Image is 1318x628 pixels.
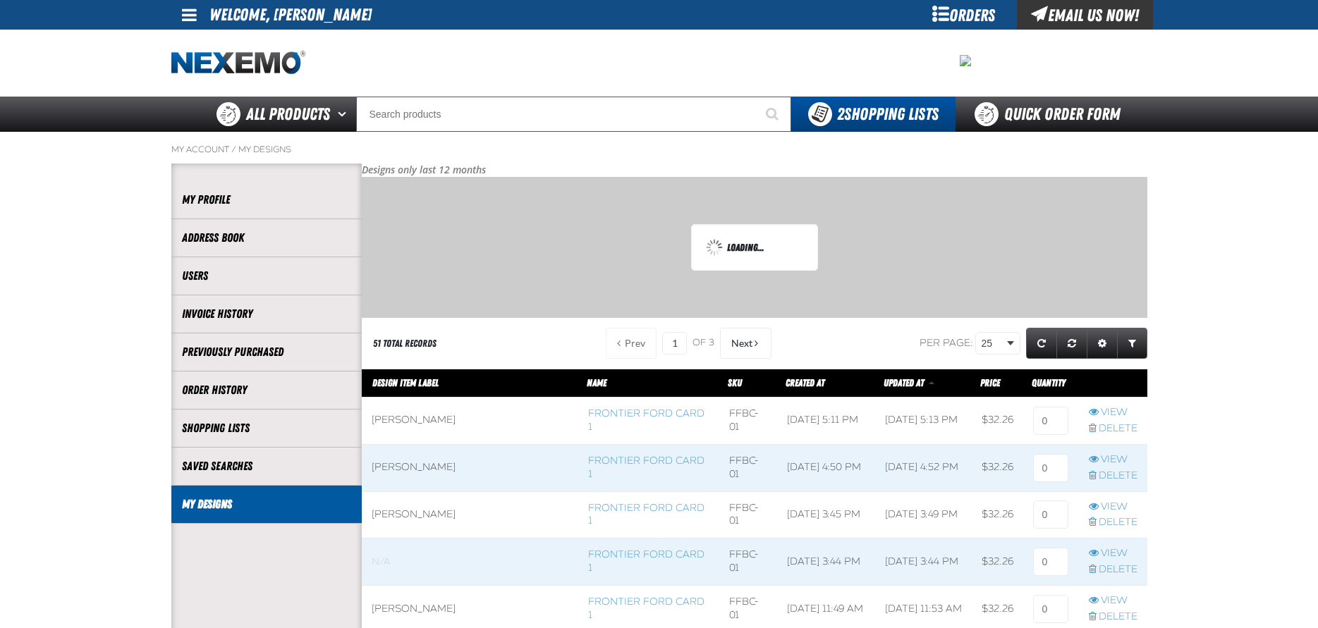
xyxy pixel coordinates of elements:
a: Users [182,268,351,284]
a: Refresh grid action [1026,328,1057,359]
td: [DATE] 3:44 PM [777,538,875,586]
td: Blank [362,538,578,586]
span: All Products [246,101,330,127]
input: 0 [1033,548,1068,576]
a: My Designs [238,144,291,155]
a: View row action [1089,453,1137,467]
input: 0 [1033,407,1068,435]
td: [DATE] 3:45 PM [777,491,875,538]
a: Home [171,51,305,75]
a: View row action [1089,594,1137,608]
td: [DATE] 4:52 PM [875,444,972,491]
strong: 2 [837,104,844,124]
button: Open All Products pages [333,97,356,132]
a: Order History [182,382,351,398]
td: $32.26 [972,538,1023,586]
button: You have 2 Shopping Lists. Open to view details [791,97,956,132]
td: $32.26 [972,491,1023,538]
a: Saved Searches [182,458,351,474]
img: Nexemo logo [171,51,305,75]
a: Shopping Lists [182,420,351,436]
a: SKU [728,377,742,388]
td: [DATE] 5:13 PM [875,397,972,444]
a: Frontier Ford Card 1 [588,502,704,527]
a: View row action [1089,547,1137,560]
td: $32.26 [972,444,1023,491]
td: $32.26 [972,397,1023,444]
span: Quantity [1032,377,1066,388]
p: Designs only last 12 months [362,164,1147,177]
a: Name [587,377,606,388]
div: Loading... [706,239,803,256]
td: FFBC-01 [719,491,778,538]
span: Next Page [731,338,752,349]
a: View row action [1089,406,1137,419]
a: Invoice History [182,306,351,322]
td: [PERSON_NAME] [362,491,578,538]
a: Expand or Collapse Grid Settings [1087,328,1118,359]
td: [PERSON_NAME] [362,397,578,444]
td: [PERSON_NAME] [362,444,578,491]
a: Delete row action [1089,422,1137,436]
a: My Designs [182,496,351,512]
span: Shopping Lists [837,104,939,124]
button: Start Searching [756,97,791,132]
td: FFBC-01 [719,538,778,586]
a: Reset grid action [1056,328,1087,359]
a: Frontier Ford Card 1 [588,455,704,480]
input: Search [356,97,791,132]
span: of 3 [692,337,714,350]
a: Delete row action [1089,610,1137,624]
a: Created At [786,377,824,388]
div: 51 total records [373,337,437,350]
a: My Account [171,144,229,155]
a: Updated At [884,377,926,388]
span: / [231,144,236,155]
a: Frontier Ford Card 1 [588,548,704,574]
a: View row action [1089,500,1137,514]
img: a16c09d2614d0dd13c7523e6b8547ec9.png [960,55,971,66]
th: Row actions [1079,369,1147,398]
a: Design Item Label [372,377,439,388]
button: Next Page [720,328,771,359]
td: [DATE] 3:49 PM [875,491,972,538]
a: Address Book [182,230,351,246]
span: Price [980,377,1000,388]
a: Frontier Ford Card 1 [588,596,704,621]
a: Delete row action [1089,563,1137,577]
td: [DATE] 5:11 PM [777,397,875,444]
a: Quick Order Form [956,97,1147,132]
td: [DATE] 4:50 PM [777,444,875,491]
a: Previously Purchased [182,344,351,360]
td: FFBC-01 [719,397,778,444]
input: Current page number [662,332,687,355]
a: Frontier Ford Card 1 [588,407,704,433]
a: Delete row action [1089,469,1137,483]
span: 25 [982,336,1004,351]
nav: Breadcrumbs [171,144,1147,155]
td: [DATE] 3:44 PM [875,538,972,586]
input: 0 [1033,454,1068,482]
input: 0 [1033,500,1068,529]
a: Delete row action [1089,516,1137,529]
td: FFBC-01 [719,444,778,491]
input: 0 [1033,595,1068,623]
a: Expand or Collapse Grid Filters [1117,328,1147,359]
span: Per page: [920,337,973,349]
span: Updated At [884,377,924,388]
a: My Profile [182,192,351,208]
